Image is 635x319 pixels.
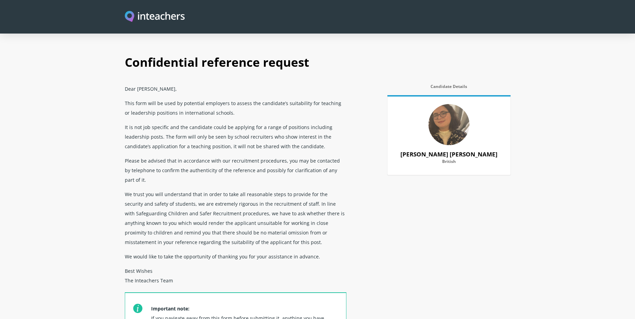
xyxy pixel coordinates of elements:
p: Best Wishes The Inteachers Team [125,264,346,292]
p: Dear [PERSON_NAME], [125,81,346,96]
p: It is not job specific and the candidate could be applying for a range of positions including lea... [125,120,346,153]
img: 79438 [428,104,469,145]
label: British [396,159,502,168]
strong: [PERSON_NAME] [PERSON_NAME] [400,150,498,158]
img: Inteachers [125,11,185,23]
p: We would like to take the opportunity of thanking you for your assistance in advance. [125,249,346,264]
p: Please be advised that in accordance with our recruitment procedures, you may be contacted by tel... [125,153,346,187]
label: Candidate Details [387,84,511,93]
h1: Confidential reference request [125,48,511,81]
p: We trust you will understand that in order to take all reasonable steps to provide for the securi... [125,187,346,249]
a: Visit this site's homepage [125,11,185,23]
strong: Important note: [151,305,189,312]
p: This form will be used by potential employers to assess the candidate’s suitability for teaching ... [125,96,346,120]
